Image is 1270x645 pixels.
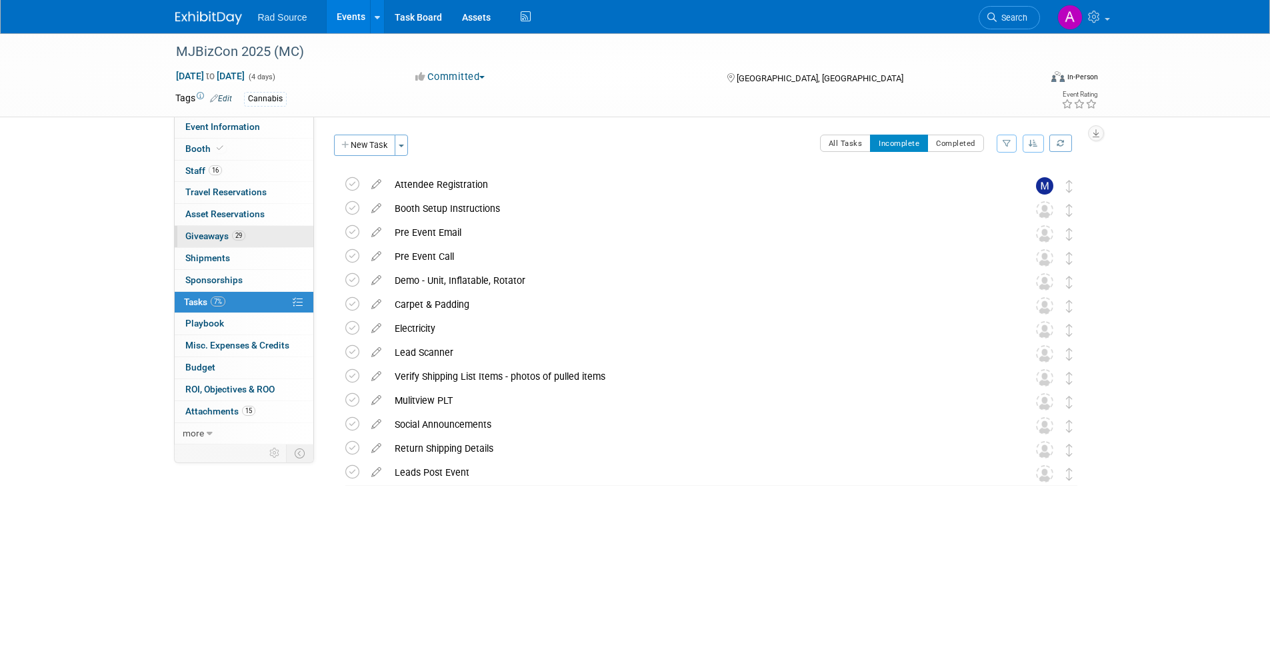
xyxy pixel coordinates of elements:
[185,165,222,176] span: Staff
[1066,324,1073,336] i: Move task
[175,139,313,160] a: Booth
[388,197,1009,220] div: Booth Setup Instructions
[175,379,313,400] a: ROI, Objectives & ROO
[365,322,388,334] a: edit
[1066,396,1073,408] i: Move task
[1049,135,1072,152] a: Refresh
[1036,345,1053,362] img: Unassigned
[175,70,245,82] span: [DATE] [DATE]
[183,428,204,438] span: more
[388,317,1009,340] div: Electricity
[365,299,388,311] a: edit
[175,292,313,313] a: Tasks7%
[365,251,388,263] a: edit
[209,165,222,175] span: 16
[365,442,388,454] a: edit
[365,179,388,191] a: edit
[185,253,230,263] span: Shipments
[185,143,226,154] span: Booth
[185,121,260,132] span: Event Information
[1036,441,1053,458] img: Unassigned
[388,245,1009,268] div: Pre Event Call
[961,69,1099,89] div: Event Format
[175,182,313,203] a: Travel Reservations
[1067,72,1098,82] div: In-Person
[1036,297,1053,315] img: Unassigned
[211,297,225,307] span: 7%
[175,313,313,334] a: Playbook
[388,173,1009,196] div: Attendee Registration
[388,221,1009,244] div: Pre Event Email
[175,423,313,444] a: more
[217,145,223,152] i: Booth reservation complete
[388,341,1009,364] div: Lead Scanner
[185,209,265,219] span: Asset Reservations
[388,437,1009,460] div: Return Shipping Details
[1036,321,1053,338] img: Unassigned
[388,365,1009,388] div: Verify Shipping List Items - photos of pulled items
[1061,91,1097,98] div: Event Rating
[365,370,388,382] a: edit
[258,12,307,23] span: Rad Source
[1066,228,1073,241] i: Move task
[1066,348,1073,360] i: Move task
[242,406,255,416] span: 15
[185,231,245,241] span: Giveaways
[1066,252,1073,265] i: Move task
[185,318,224,328] span: Playbook
[1066,444,1073,456] i: Move task
[1057,5,1083,30] img: Armando Arellano
[263,444,287,462] td: Personalize Event Tab Strip
[365,275,388,287] a: edit
[1066,420,1073,432] i: Move task
[175,401,313,422] a: Attachments15
[1051,71,1065,82] img: Format-Inperson.png
[1036,201,1053,219] img: Unassigned
[175,270,313,291] a: Sponsorships
[175,161,313,182] a: Staff16
[388,461,1009,484] div: Leads Post Event
[365,203,388,215] a: edit
[365,346,388,358] a: edit
[1066,372,1073,384] i: Move task
[1036,417,1053,434] img: Unassigned
[244,92,287,106] div: Cannabis
[334,135,395,156] button: New Task
[175,226,313,247] a: Giveaways29
[870,135,928,152] button: Incomplete
[175,357,313,378] a: Budget
[185,340,289,350] span: Misc. Expenses & Credits
[1036,393,1053,410] img: Unassigned
[1036,369,1053,386] img: Unassigned
[1036,177,1053,195] img: Melissa Conboy
[175,91,232,107] td: Tags
[737,73,903,83] span: [GEOGRAPHIC_DATA], [GEOGRAPHIC_DATA]
[820,135,871,152] button: All Tasks
[1066,204,1073,217] i: Move task
[185,406,255,416] span: Attachments
[365,418,388,430] a: edit
[1066,468,1073,480] i: Move task
[175,335,313,356] a: Misc. Expenses & Credits
[1066,180,1073,193] i: Move task
[1036,273,1053,291] img: Unassigned
[185,362,215,372] span: Budget
[1036,249,1053,267] img: Unassigned
[388,293,1009,316] div: Carpet & Padding
[175,204,313,225] a: Asset Reservations
[175,117,313,138] a: Event Information
[1036,225,1053,243] img: Unassigned
[1036,465,1053,482] img: Unassigned
[185,187,267,197] span: Travel Reservations
[365,466,388,478] a: edit
[365,227,388,239] a: edit
[210,94,232,103] a: Edit
[175,248,313,269] a: Shipments
[979,6,1040,29] a: Search
[184,297,225,307] span: Tasks
[175,11,242,25] img: ExhibitDay
[232,231,245,241] span: 29
[927,135,984,152] button: Completed
[411,70,490,84] button: Committed
[204,71,217,81] span: to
